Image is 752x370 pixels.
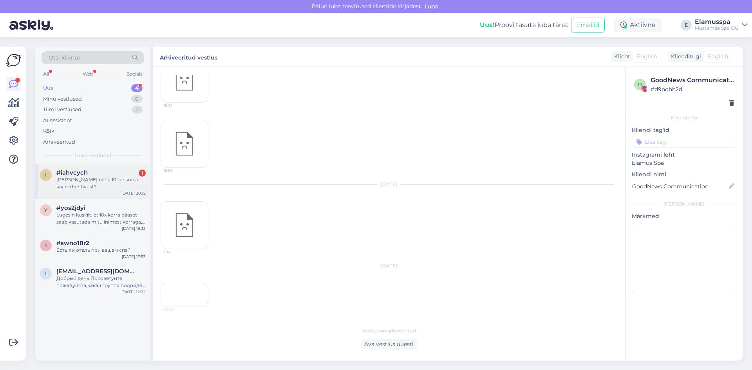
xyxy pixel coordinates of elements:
[122,226,146,231] div: [DATE] 19:33
[43,84,53,92] div: Uus
[163,168,193,173] span: 18:55
[695,25,739,31] div: Mustamäe Spa OÜ
[43,95,82,103] div: Minu vestlused
[638,81,642,87] span: d
[571,18,605,32] button: Emailid
[121,190,146,196] div: [DATE] 20:12
[56,268,138,275] span: ljuem@hotmail.com
[81,69,95,79] div: Web
[611,52,630,61] div: Klient
[161,262,617,269] div: [DATE]
[708,52,728,61] span: English
[422,3,440,10] span: Luba
[44,207,47,213] span: y
[632,151,736,159] p: Instagrami leht
[43,138,75,146] div: Arhiveeritud
[56,275,146,289] div: Добрый день!Посоветуйте пожалуйста,какая группа подойдёт ,артроз 3 степени для суставов.Плавать н...
[45,172,47,178] span: i
[75,152,111,159] span: Uued vestlused
[163,307,193,313] span: 20:52
[632,170,736,179] p: Kliendi nimi
[632,114,736,121] div: Kliendi info
[632,126,736,134] p: Kliendi tag'id
[43,106,81,114] div: Tiimi vestlused
[6,53,21,68] img: Askly Logo
[131,95,143,103] div: 0
[56,240,89,247] span: #swno18r2
[651,76,734,85] div: GoodNews Communication
[480,21,495,29] b: Uus!
[361,339,417,350] div: Ava vestlus uuesti
[56,211,146,226] div: Lugesin kuskilt, et 10x korra pääset saab kasutada mitu inimest korraga, mitu täpsemalt lisaks om...
[121,289,146,295] div: [DATE] 12:02
[42,69,51,79] div: All
[668,52,701,61] div: Klienditugi
[45,271,47,276] span: l
[637,52,657,61] span: English
[161,181,617,188] div: [DATE]
[681,20,692,31] div: E
[122,254,146,260] div: [DATE] 17:53
[45,242,47,248] span: s
[632,200,736,208] div: [PERSON_NAME]
[49,54,80,62] span: Otsi kliente
[56,176,146,190] div: [PERSON_NAME] näha 10-ne korra kaardi kehtivust?
[695,19,739,25] div: Elamusspa
[56,204,85,211] span: #yos2jdyi
[56,247,146,254] div: Есть ли отель при вашем спа?
[56,169,88,176] span: #iahvcych
[163,103,193,108] span: 18:32
[632,212,736,220] p: Märkmed
[695,19,747,31] a: ElamusspaMustamäe Spa OÜ
[651,85,734,94] div: # d9nohh2d
[139,170,146,177] div: 1
[131,84,143,92] div: 4
[632,182,727,191] input: Lisa nimi
[125,69,144,79] div: Socials
[480,20,568,30] div: Proovi tasuta juba täna:
[43,117,72,125] div: AI Assistent
[632,136,736,148] input: Lisa tag
[362,327,416,334] span: Vestlus on arhiveeritud
[132,106,143,114] div: 2
[43,127,54,135] div: Kõik
[163,249,193,255] span: 7:14
[614,18,662,32] div: Aktiivne
[632,159,736,167] p: Elamus Spa
[160,51,217,62] label: Arhiveeritud vestlus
